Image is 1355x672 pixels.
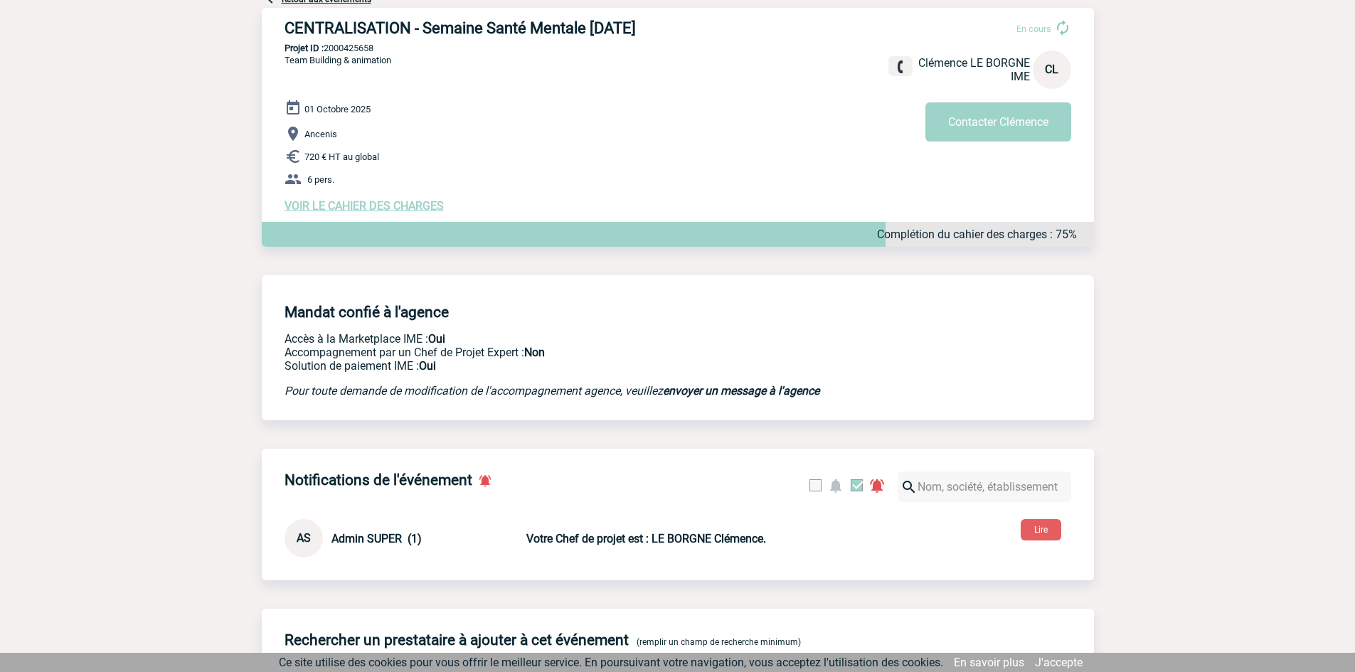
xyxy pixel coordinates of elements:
[285,531,861,545] a: AS Admin SUPER (1) Votre Chef de projet est : LE BORGNE Clémence.
[1011,70,1030,83] span: IME
[304,104,371,114] span: 01 Octobre 2025
[285,199,444,213] a: VOIR LE CAHIER DES CHARGES
[307,174,334,185] span: 6 pers.
[262,43,1094,53] p: 2000425658
[285,346,875,359] p: Prestation payante
[894,60,907,73] img: fixe.png
[637,637,801,647] span: (remplir un champ de recherche minimum)
[1009,522,1073,535] a: Lire
[663,384,819,398] a: envoyer un message à l'agence
[1035,656,1083,669] a: J'accepte
[285,471,472,489] h4: Notifications de l'événement
[304,129,337,139] span: Ancenis
[285,43,324,53] b: Projet ID :
[954,656,1024,669] a: En savoir plus
[925,102,1071,142] button: Contacter Clémence
[1021,519,1061,540] button: Lire
[331,532,422,545] span: Admin SUPER (1)
[285,359,875,373] p: Conformité aux process achat client, Prise en charge de la facturation, Mutualisation de plusieur...
[918,56,1030,70] span: Clémence LE BORGNE
[524,346,545,359] b: Non
[285,19,711,37] h3: CENTRALISATION - Semaine Santé Mentale [DATE]
[304,151,379,162] span: 720 € HT au global
[419,359,436,373] b: Oui
[285,631,629,649] h4: Rechercher un prestataire à ajouter à cet événement
[285,55,391,65] span: Team Building & animation
[428,332,445,346] b: Oui
[285,519,524,558] div: Conversation privée : Client - Agence
[279,656,943,669] span: Ce site utilise des cookies pour vous offrir le meilleur service. En poursuivant votre navigation...
[285,332,875,346] p: Accès à la Marketplace IME :
[526,532,766,545] b: Votre Chef de projet est : LE BORGNE Clémence.
[1016,23,1051,34] span: En cours
[1045,63,1058,76] span: CL
[297,531,311,545] span: AS
[285,384,819,398] em: Pour toute demande de modification de l'accompagnement agence, veuillez
[285,304,449,321] h4: Mandat confié à l'agence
